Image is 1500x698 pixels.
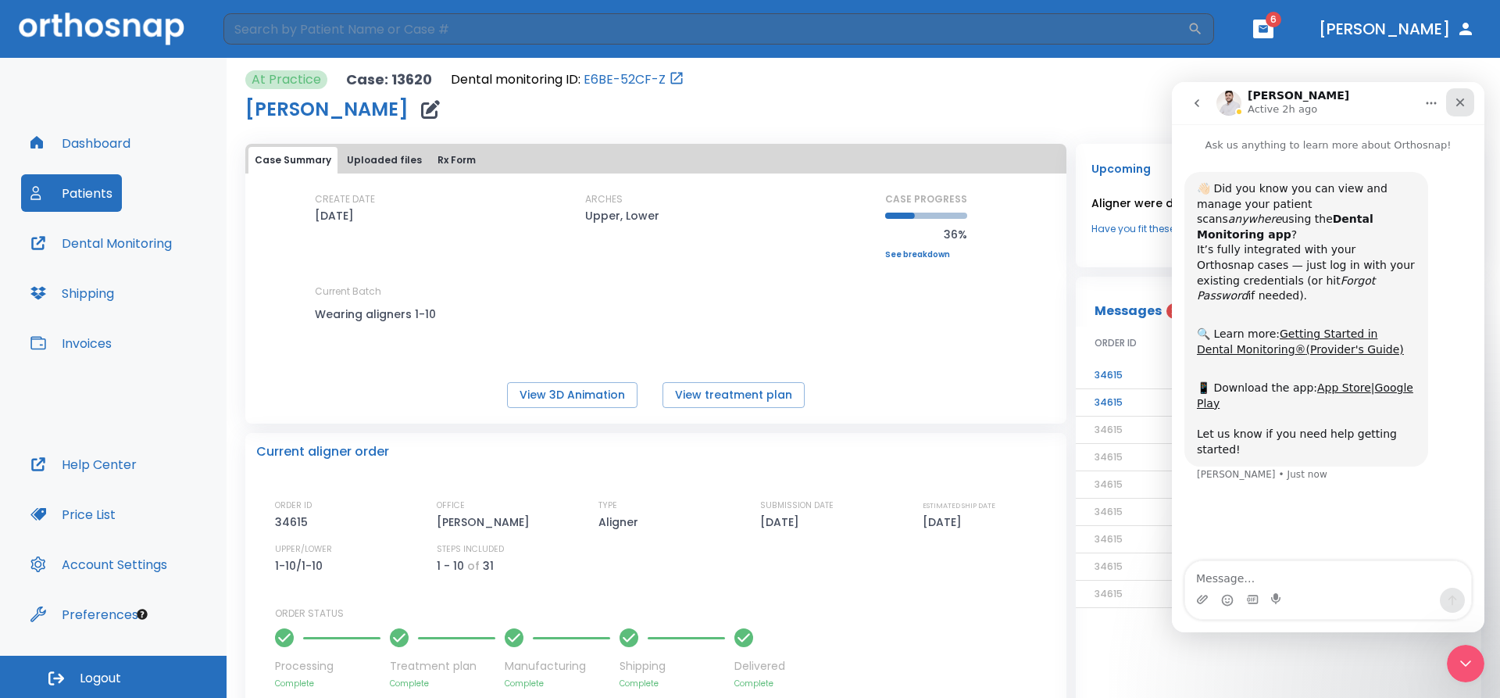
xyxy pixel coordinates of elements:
[346,70,432,89] p: Case: 13620
[1166,303,1182,319] span: 2
[1095,450,1123,464] span: 34615
[1095,587,1123,600] span: 34615
[21,124,140,162] button: Dashboard
[1172,82,1484,632] iframe: Intercom live chat
[315,206,354,225] p: [DATE]
[923,513,967,532] p: [DATE]
[1162,389,1395,417] td: DentalMonitoring Late Scan: 1 to 2 Weeks Notification
[1091,159,1466,178] p: Upcoming
[885,250,967,260] a: See breakdown
[1095,505,1123,518] span: 34615
[1266,12,1281,27] span: 6
[584,70,666,89] a: E6BE-52CF-Z
[437,557,464,575] p: 1 - 10
[275,513,313,532] p: 34615
[505,658,610,675] p: Manufacturing
[252,70,321,89] p: At Practice
[1095,560,1123,573] span: 34615
[256,442,389,461] p: Current aligner order
[585,192,623,206] p: ARCHES
[620,658,725,675] p: Shipping
[1095,423,1123,436] span: 34615
[21,446,146,483] button: Help Center
[483,557,494,575] p: 31
[80,670,121,687] span: Logout
[21,546,177,583] button: Account Settings
[507,382,637,408] button: View 3D Animation
[620,678,725,689] p: Complete
[585,206,659,225] p: Upper, Lower
[437,513,535,532] p: [PERSON_NAME]
[662,382,805,408] button: View treatment plan
[923,499,995,513] p: ESTIMATED SHIP DATE
[451,70,580,89] p: Dental monitoring ID:
[315,285,455,299] p: Current Batch
[1447,645,1484,682] iframe: Intercom live chat
[248,147,337,174] button: Case Summary
[437,542,504,557] p: STEPS INCLUDED
[1095,532,1123,546] span: 34615
[734,658,785,675] p: Delivered
[760,513,805,532] p: [DATE]
[598,513,644,532] p: Aligner
[315,192,375,206] p: CREATE DATE
[21,596,148,633] a: Preferences
[734,678,785,689] p: Complete
[275,499,312,513] p: ORDER ID
[245,100,409,119] h1: [PERSON_NAME]
[1162,362,1395,389] td: DentalMonitoring Late Scan: 1 to 2 Weeks Notification
[21,174,122,212] button: Patients
[135,607,149,621] div: Tooltip anchor
[21,274,123,312] button: Shipping
[275,542,332,557] p: UPPER/LOWER
[437,499,465,513] p: OFFICE
[275,678,380,689] p: Complete
[248,147,1063,174] div: tabs
[275,607,1055,621] p: ORDER STATUS
[1095,302,1162,320] p: Messages
[21,496,125,533] a: Price List
[1076,362,1162,389] td: 34615
[1095,336,1137,350] span: ORDER ID
[505,678,610,689] p: Complete
[21,224,181,262] button: Dental Monitoring
[223,13,1187,45] input: Search by Patient Name or Case #
[1312,15,1481,43] button: [PERSON_NAME]
[885,192,967,206] p: CASE PROGRESS
[1091,194,1466,213] p: Aligner were delivered
[275,658,380,675] p: Processing
[1095,478,1123,491] span: 34615
[1076,389,1162,417] td: 34615
[1091,222,1466,236] a: Have you fit these aligners?
[315,305,455,324] p: Wearing aligners 1-10
[467,557,480,575] p: of
[885,225,967,244] p: 36%
[21,324,121,362] button: Invoices
[431,147,482,174] button: Rx Form
[19,13,184,45] img: Orthosnap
